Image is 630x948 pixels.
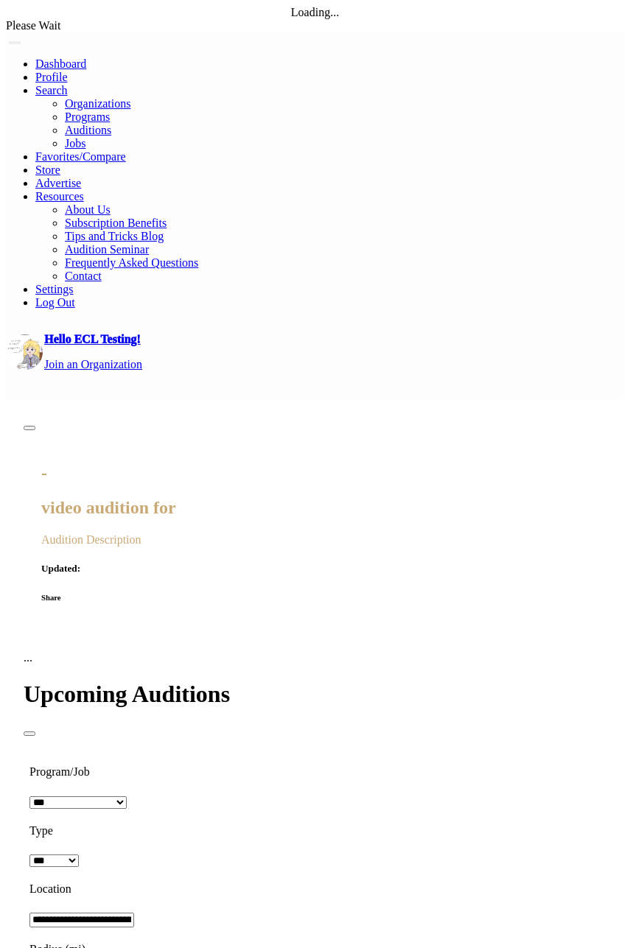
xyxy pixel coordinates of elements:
[41,463,589,483] h2: -
[65,203,111,216] a: About Us
[35,203,624,283] ul: Resources
[35,296,75,309] a: Log Out
[35,164,60,176] a: Store
[24,426,35,430] button: Close
[35,283,74,295] a: Settings
[9,41,21,44] button: Toggle navigation
[65,137,85,150] a: Jobs
[41,563,589,575] h5: Updated:
[35,177,81,189] a: Advertise
[29,913,134,927] input: Location
[41,593,589,602] h6: Share
[41,498,176,517] span: video audition for
[41,533,589,547] h4: Audition Description
[65,97,130,110] a: Organizations
[65,243,149,256] a: Audition Seminar
[44,358,142,371] a: Join an Organization
[35,71,68,83] a: Profile
[65,110,110,123] a: Programs
[24,681,606,708] h1: Upcoming Auditions
[6,19,624,32] div: Please Wait
[29,824,601,838] h4: Type
[35,57,86,70] a: Dashboard
[24,731,35,736] button: Close
[65,270,102,282] a: Contact
[24,651,606,664] div: ...
[65,124,111,136] a: Auditions
[65,256,198,269] a: Frequently Asked Questions
[35,190,84,203] a: Resources
[291,6,339,18] span: Loading...
[44,333,141,345] a: Hello ECL Testing!
[65,217,167,229] a: Subscription Benefits
[29,882,601,896] h4: Location
[7,334,43,387] img: profile picture
[35,84,68,96] a: Search
[65,230,164,242] a: Tips and Tricks Blog
[35,150,126,163] a: Favorites/Compare
[35,97,624,150] ul: Resources
[29,765,601,779] h4: Program/Job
